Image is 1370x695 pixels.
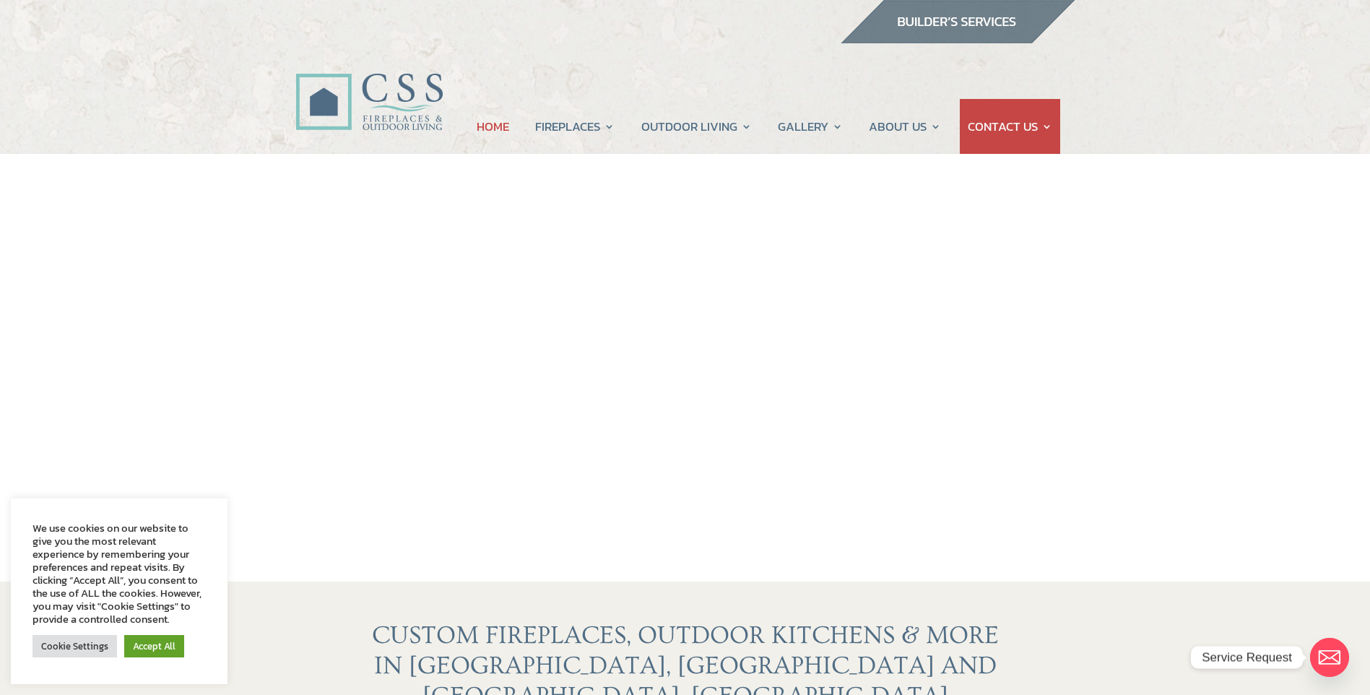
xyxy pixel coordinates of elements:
a: Email [1310,638,1349,677]
a: GALLERY [778,99,843,154]
img: CSS Fireplaces & Outdoor Living (Formerly Construction Solutions & Supply)- Jacksonville Ormond B... [295,33,443,138]
a: CONTACT US [968,99,1052,154]
a: builder services construction supply [840,30,1075,48]
a: Cookie Settings [32,635,117,657]
a: Accept All [124,635,184,657]
a: ABOUT US [869,99,941,154]
div: We use cookies on our website to give you the most relevant experience by remembering your prefer... [32,522,206,626]
a: HOME [477,99,509,154]
a: OUTDOOR LIVING [641,99,752,154]
a: FIREPLACES [535,99,615,154]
